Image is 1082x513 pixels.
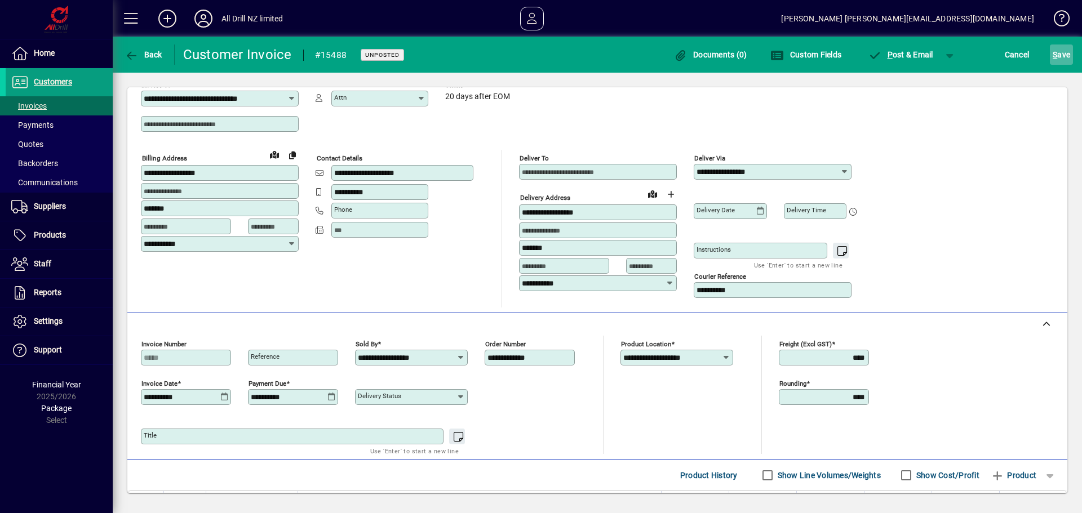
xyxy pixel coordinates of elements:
[779,340,832,348] mat-label: Freight (excl GST)
[1002,44,1032,65] button: Cancel
[6,39,113,68] a: Home
[644,185,662,203] a: View on map
[779,380,806,387] mat-label: Rounding
[445,92,510,101] span: 20 days after EOM
[34,202,66,211] span: Suppliers
[34,316,63,325] span: Settings
[365,51,400,59] span: Unposted
[6,336,113,364] a: Support
[32,380,81,389] span: Financial Year
[991,466,1036,484] span: Product
[11,121,54,130] span: Payments
[694,273,746,280] mat-label: Courier Reference
[697,246,731,253] mat-label: Instructions
[144,431,157,439] mat-label: Title
[680,466,738,484] span: Product History
[914,470,979,481] label: Show Cost/Profit
[621,340,671,348] mat-label: Product location
[11,178,78,187] span: Communications
[185,8,221,29] button: Profile
[34,345,62,354] span: Support
[1050,44,1073,65] button: Save
[662,185,680,203] button: Choose address
[787,206,826,214] mat-label: Delivery time
[6,135,113,154] a: Quotes
[149,8,185,29] button: Add
[985,465,1042,485] button: Product
[671,44,750,65] button: Documents (0)
[6,221,113,249] a: Products
[775,470,881,481] label: Show Line Volumes/Weights
[41,404,72,413] span: Package
[113,44,175,65] app-page-header-button: Back
[34,288,61,297] span: Reports
[315,46,347,64] div: #15488
[520,154,549,162] mat-label: Deliver To
[888,50,893,59] span: P
[11,159,58,168] span: Backorders
[862,44,939,65] button: Post & Email
[1005,46,1030,64] span: Cancel
[6,154,113,173] a: Backorders
[358,392,401,400] mat-label: Delivery status
[11,101,47,110] span: Invoices
[6,115,113,135] a: Payments
[125,50,162,59] span: Back
[770,50,841,59] span: Custom Fields
[122,44,165,65] button: Back
[485,340,526,348] mat-label: Order number
[141,380,178,387] mat-label: Invoice date
[6,96,113,115] a: Invoices
[868,50,933,59] span: ost & Email
[11,140,43,149] span: Quotes
[221,10,283,28] div: All Drill NZ limited
[265,145,283,163] a: View on map
[694,154,725,162] mat-label: Deliver via
[754,258,842,271] mat-hint: Use 'Enter' to start a new line
[34,230,66,239] span: Products
[781,10,1034,28] div: [PERSON_NAME] [PERSON_NAME][EMAIL_ADDRESS][DOMAIN_NAME]
[1053,46,1070,64] span: ave
[697,206,735,214] mat-label: Delivery date
[1045,2,1068,39] a: Knowledge Base
[334,93,347,101] mat-label: Attn
[183,46,292,64] div: Customer Invoice
[249,380,286,387] mat-label: Payment due
[370,444,459,457] mat-hint: Use 'Enter' to start a new line
[283,146,301,164] button: Copy to Delivery address
[141,340,187,348] mat-label: Invoice number
[34,48,55,57] span: Home
[6,173,113,192] a: Communications
[674,50,747,59] span: Documents (0)
[1053,50,1057,59] span: S
[6,193,113,221] a: Suppliers
[6,279,113,307] a: Reports
[6,307,113,336] a: Settings
[251,353,280,360] mat-label: Reference
[768,44,844,65] button: Custom Fields
[34,77,72,86] span: Customers
[676,465,742,485] button: Product History
[334,206,352,213] mat-label: Phone
[34,259,51,268] span: Staff
[356,340,378,348] mat-label: Sold by
[6,250,113,278] a: Staff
